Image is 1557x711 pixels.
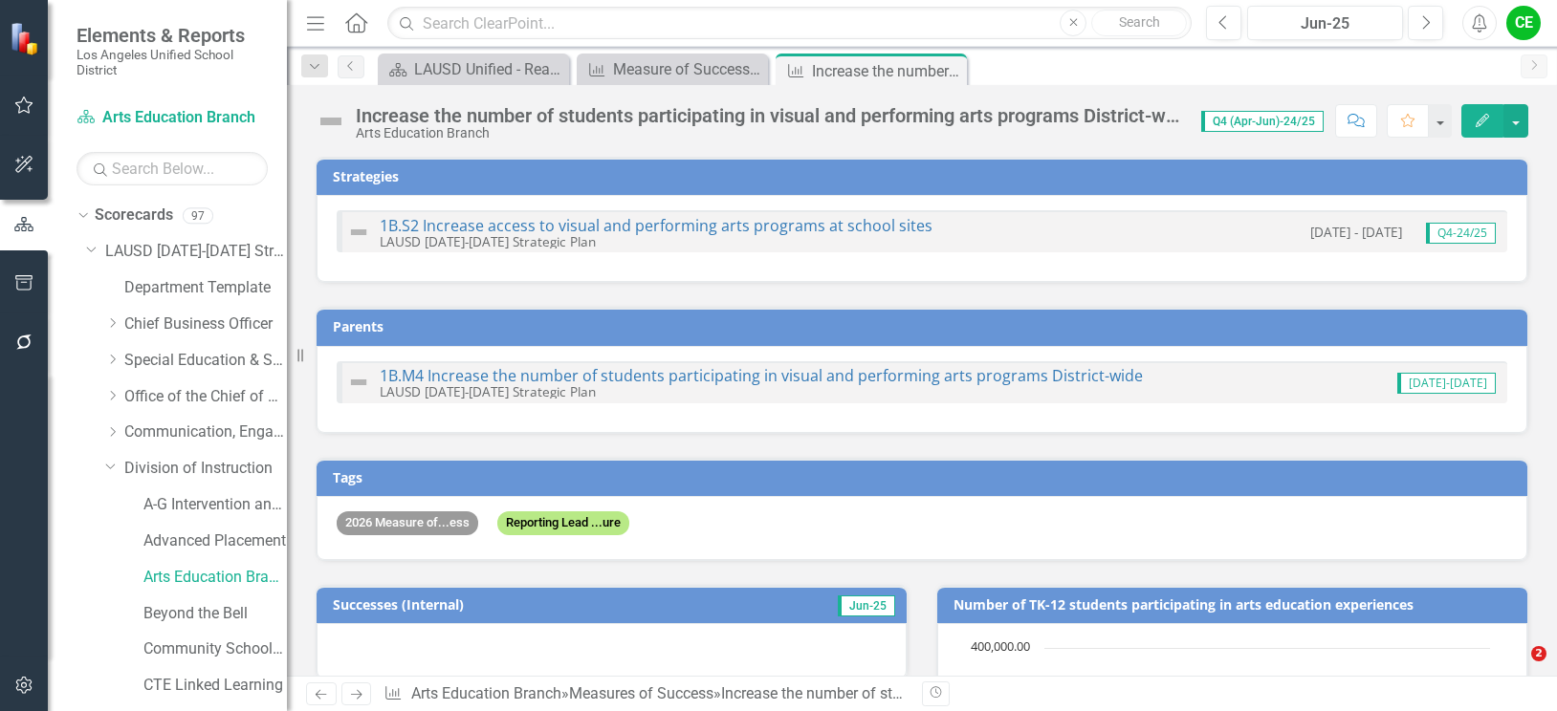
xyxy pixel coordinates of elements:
[1492,646,1538,692] iframe: Intercom live chat
[143,638,287,660] a: Community Schools Initiative
[384,683,908,705] div: » »
[333,597,721,612] h3: Successes (Internal)
[1426,223,1496,244] span: Q4-24/25
[105,241,287,263] a: LAUSD [DATE]-[DATE] Strategic Plan
[1247,6,1403,40] button: Jun-25
[1119,14,1160,30] span: Search
[581,57,763,81] a: Measure of Success - Scorecard Report
[1531,646,1546,661] span: 2
[954,597,1518,612] h3: Number of TK-12 students participating in arts education experiences
[95,205,173,226] a: Scorecards
[143,530,287,552] a: Advanced Placement
[143,567,287,589] a: Arts Education Branch
[333,169,1518,183] h3: Strategies
[414,57,564,81] div: LAUSD Unified - Ready for the World
[1091,10,1187,36] button: Search
[143,603,287,625] a: Beyond the Bell
[1254,12,1396,35] div: Jun-25
[143,675,287,697] a: CTE Linked Learning
[316,106,346,137] img: Not Defined
[10,22,43,55] img: ClearPoint Strategy
[124,277,287,299] a: Department Template
[183,207,213,224] div: 97
[383,57,564,81] a: LAUSD Unified - Ready for the World
[356,105,1182,126] div: Increase the number of students participating in visual and performing arts programs District-wide
[1397,373,1496,394] span: [DATE]-[DATE]
[411,684,561,702] a: Arts Education Branch
[77,107,268,129] a: Arts Education Branch
[143,494,287,516] a: A-G Intervention and Support
[333,319,1518,334] h3: Parents
[124,421,287,443] a: Communication, Engagement & Collaboration
[124,386,287,408] a: Office of the Chief of Staff
[77,24,268,47] span: Elements & Reports
[613,57,763,81] div: Measure of Success - Scorecard Report
[1506,6,1541,40] button: CE
[380,232,596,250] small: LAUSD [DATE]-[DATE] Strategic Plan
[1310,223,1402,241] small: [DATE] - [DATE]
[1201,111,1324,132] span: Q4 (Apr-Jun)-24/25
[569,684,713,702] a: Measures of Success
[838,595,895,616] span: Jun-25
[347,371,370,394] img: Not Defined
[971,637,1030,655] text: 400,000.00
[124,458,287,480] a: Division of Instruction
[812,59,962,83] div: Increase the number of students participating in visual and performing arts programs District-wide
[380,382,596,400] small: LAUSD [DATE]-[DATE] Strategic Plan
[333,470,1518,485] h3: Tags
[124,313,287,335] a: Chief Business Officer
[347,221,370,244] img: Not Defined
[77,47,268,78] small: Los Angeles Unified School District
[380,215,932,236] a: 1B.S2 Increase access to visual and performing arts programs at school sites
[380,365,1143,386] a: 1B.M4 Increase the number of students participating in visual and performing arts programs Distri...
[124,350,287,372] a: Special Education & Specialized Programs
[497,511,629,535] span: Reporting Lead ...ure
[721,684,1381,702] div: Increase the number of students participating in visual and performing arts programs District-wide
[356,126,1182,140] div: Arts Education Branch
[337,511,478,535] span: 2026 Measure of...ess
[387,7,1192,40] input: Search ClearPoint...
[77,152,268,185] input: Search Below...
